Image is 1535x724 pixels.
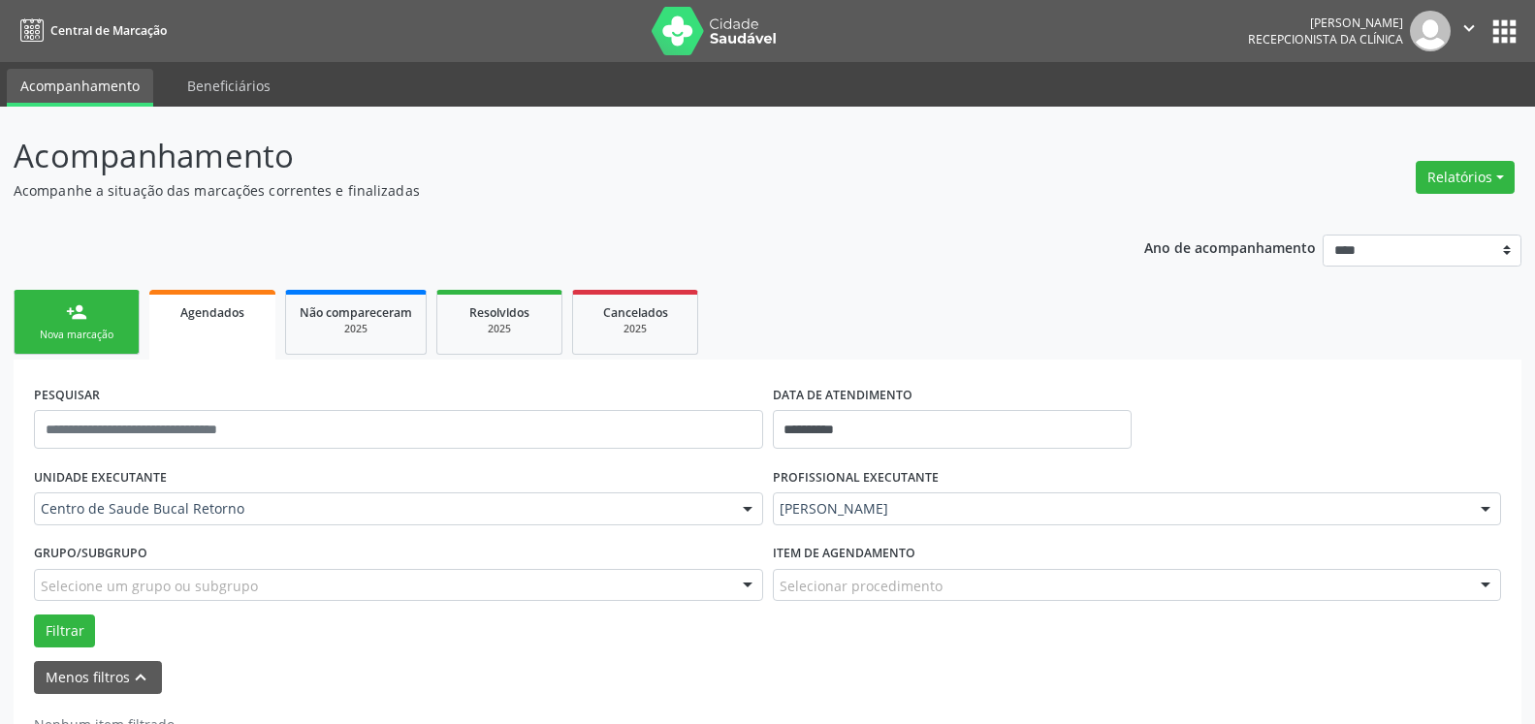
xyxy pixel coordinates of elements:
label: PROFISSIONAL EXECUTANTE [773,462,939,492]
p: Ano de acompanhamento [1144,235,1316,259]
button: Filtrar [34,614,95,647]
div: 2025 [300,322,412,336]
div: [PERSON_NAME] [1248,15,1403,31]
label: UNIDADE EXECUTANTE [34,462,167,492]
img: img [1410,11,1451,51]
span: Agendados [180,304,244,321]
span: [PERSON_NAME] [780,499,1462,519]
button: Menos filtroskeyboard_arrow_up [34,661,162,695]
div: 2025 [587,322,684,336]
a: Beneficiários [174,69,284,103]
span: Centro de Saude Bucal Retorno [41,499,723,519]
span: Selecionar procedimento [780,576,943,596]
a: Acompanhamento [7,69,153,107]
span: Não compareceram [300,304,412,321]
label: Grupo/Subgrupo [34,539,147,569]
span: Recepcionista da clínica [1248,31,1403,47]
button: Relatórios [1416,161,1515,194]
p: Acompanhe a situação das marcações correntes e finalizadas [14,180,1070,201]
p: Acompanhamento [14,132,1070,180]
a: Central de Marcação [14,15,167,47]
i: keyboard_arrow_up [130,667,151,688]
label: Item de agendamento [773,539,915,569]
button:  [1451,11,1487,51]
div: person_add [66,301,87,323]
span: Selecione um grupo ou subgrupo [41,576,258,596]
span: Cancelados [603,304,668,321]
span: Central de Marcação [50,22,167,39]
span: Resolvidos [469,304,529,321]
i:  [1458,17,1480,39]
div: Nova marcação [28,328,125,342]
label: DATA DE ATENDIMENTO [773,380,912,410]
div: 2025 [451,322,548,336]
label: PESQUISAR [34,380,100,410]
button: apps [1487,15,1521,48]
